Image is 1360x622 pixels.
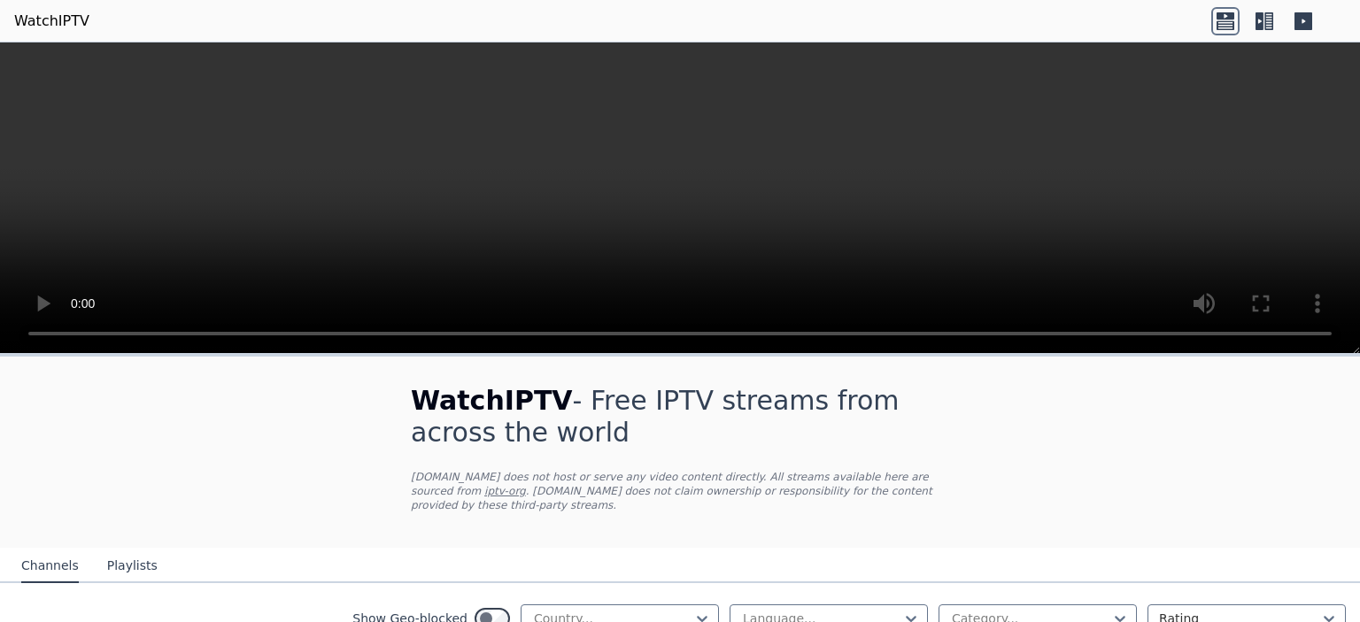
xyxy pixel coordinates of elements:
button: Channels [21,549,79,583]
a: iptv-org [484,485,526,497]
button: Playlists [107,549,158,583]
span: WatchIPTV [411,385,573,416]
h1: - Free IPTV streams from across the world [411,385,949,449]
a: WatchIPTV [14,11,89,32]
p: [DOMAIN_NAME] does not host or serve any video content directly. All streams available here are s... [411,470,949,512]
